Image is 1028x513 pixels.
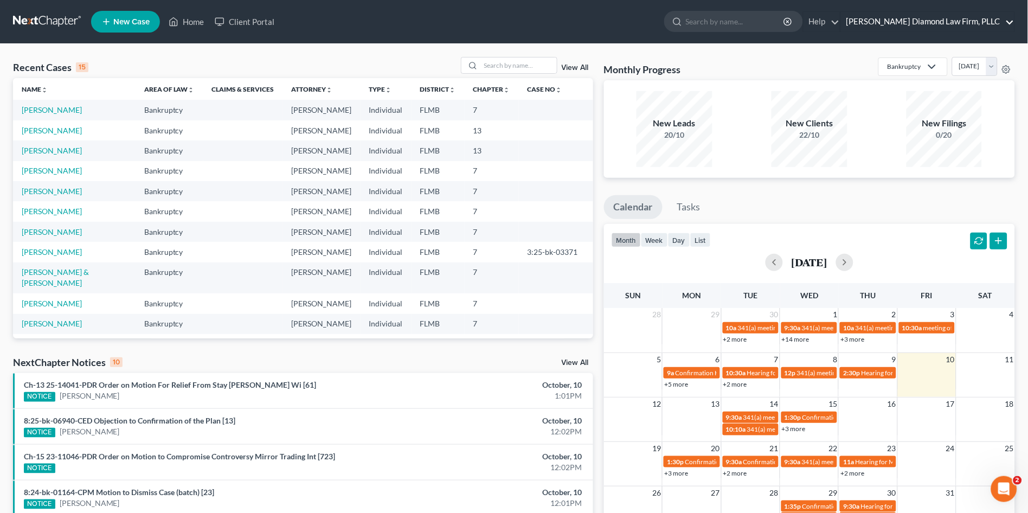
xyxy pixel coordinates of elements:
[361,293,412,313] td: Individual
[802,413,926,421] span: Confirmation hearing for [PERSON_NAME]
[747,425,852,433] span: 341(a) meeting for [PERSON_NAME]
[843,458,854,466] span: 11a
[412,222,465,242] td: FLMB
[24,428,55,438] div: NOTICE
[361,140,412,161] td: Individual
[921,291,933,300] span: Fri
[465,161,519,181] td: 7
[283,334,361,354] td: [PERSON_NAME]
[855,324,960,332] span: 341(a) meeting for [PERSON_NAME]
[412,314,465,334] td: FLMB
[136,222,203,242] td: Bankruptcy
[690,233,711,247] button: list
[637,130,712,140] div: 20/10
[22,126,82,135] a: [PERSON_NAME]
[556,87,562,93] i: unfold_more
[465,314,519,334] td: 7
[412,201,465,221] td: FLMB
[412,242,465,262] td: FLMB
[886,486,897,499] span: 30
[772,117,847,130] div: New Clients
[979,291,992,300] span: Sat
[22,105,82,114] a: [PERSON_NAME]
[902,324,922,332] span: 10:30a
[723,380,747,388] a: +2 more
[13,356,123,369] div: NextChapter Notices
[843,324,854,332] span: 10a
[473,85,510,93] a: Chapterunfold_more
[726,425,746,433] span: 10:10a
[827,442,838,455] span: 22
[361,161,412,181] td: Individual
[855,458,998,466] span: Hearing for Mirror Trading International (PTY) Ltd.
[110,357,123,367] div: 10
[465,120,519,140] td: 13
[785,458,801,466] span: 9:30a
[710,486,721,499] span: 27
[769,442,780,455] span: 21
[686,11,785,31] input: Search by name...
[785,324,801,332] span: 9:30a
[188,87,195,93] i: unfold_more
[403,498,582,509] div: 12:01PM
[136,201,203,221] td: Bankruptcy
[747,369,889,377] span: Hearing for [PERSON_NAME] & [PERSON_NAME]
[637,117,712,130] div: New Leads
[369,85,392,93] a: Typeunfold_more
[612,233,641,247] button: month
[782,425,806,433] a: +3 more
[412,161,465,181] td: FLMB
[800,291,818,300] span: Wed
[465,242,519,262] td: 7
[886,397,897,411] span: 16
[991,476,1017,502] iframe: Intercom live chat
[24,452,335,461] a: Ch-15 23-11046-PDR Order on Motion to Compromise Controversy Mirror Trading Int [723]
[136,334,203,354] td: Bankruptcy
[738,324,843,332] span: 341(a) meeting for [PERSON_NAME]
[1004,397,1015,411] span: 18
[726,413,742,421] span: 9:30a
[785,369,796,377] span: 12p
[827,486,838,499] span: 29
[403,380,582,390] div: October, 10
[945,397,956,411] span: 17
[136,293,203,313] td: Bankruptcy
[528,85,562,93] a: Case Nounfold_more
[860,291,876,300] span: Thu
[769,486,780,499] span: 28
[797,369,902,377] span: 341(a) meeting for [PERSON_NAME]
[283,201,361,221] td: [PERSON_NAME]
[283,100,361,120] td: [PERSON_NAME]
[710,442,721,455] span: 20
[769,308,780,321] span: 30
[22,319,82,328] a: [PERSON_NAME]
[60,498,120,509] a: [PERSON_NAME]
[24,488,214,497] a: 8:24-bk-01164-CPM Motion to Dismiss Case (batch) [23]
[292,85,333,93] a: Attorneyunfold_more
[283,181,361,201] td: [PERSON_NAME]
[891,353,897,366] span: 9
[782,335,809,343] a: +14 more
[641,233,668,247] button: week
[785,413,801,421] span: 1:30p
[726,369,746,377] span: 10:30a
[22,146,82,155] a: [PERSON_NAME]
[667,458,684,466] span: 1:30p
[625,291,641,300] span: Sun
[888,62,921,71] div: Bankruptcy
[715,353,721,366] span: 6
[841,12,1014,31] a: [PERSON_NAME] Diamond Law Firm, PLLC
[465,222,519,242] td: 7
[24,499,55,509] div: NOTICE
[886,442,897,455] span: 23
[361,262,412,293] td: Individual
[361,201,412,221] td: Individual
[664,469,688,477] a: +3 more
[420,85,456,93] a: Districtunfold_more
[481,57,557,73] input: Search by name...
[283,314,361,334] td: [PERSON_NAME]
[723,335,747,343] a: +2 more
[792,256,827,268] h2: [DATE]
[945,442,956,455] span: 24
[843,369,860,377] span: 2:30p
